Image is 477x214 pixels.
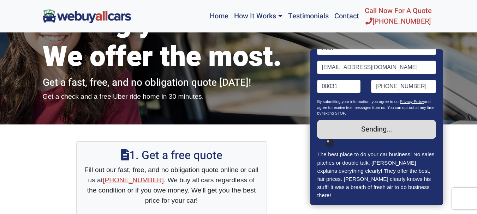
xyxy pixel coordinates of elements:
input: Sending... [317,120,436,139]
img: We Buy All Cars in NJ logo [43,9,131,23]
h1: Selling your car? We offer the most. [43,6,300,74]
p: Google Review - [PERSON_NAME] [317,205,436,213]
a: Testimonials [285,3,332,30]
p: Get a check and a free Uber ride home in 30 minutes. [43,92,300,102]
a: [PHONE_NUMBER] [103,176,164,184]
a: Contact [332,3,362,30]
p: The best place to do your car business! No sales pitches or double talk. [PERSON_NAME] explains e... [317,150,436,199]
h2: 1. Get a free quote [84,149,260,162]
input: Zip code [317,80,361,93]
p: Fill out our fast, free, and no obligation quote online or call us at . We buy all cars regardles... [84,165,260,206]
a: Home [207,3,231,30]
p: By submitting your information, you agree to our and agree to receive text messages from us. You ... [317,99,436,120]
input: Email [317,61,436,74]
a: How It Works [231,3,285,30]
a: Privacy Policy [400,99,424,104]
input: Phone [371,80,436,93]
a: Call Now For A Quote[PHONE_NUMBER] [362,3,435,30]
h2: Get a fast, free, and no obligation quote [DATE]! [43,77,300,89]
